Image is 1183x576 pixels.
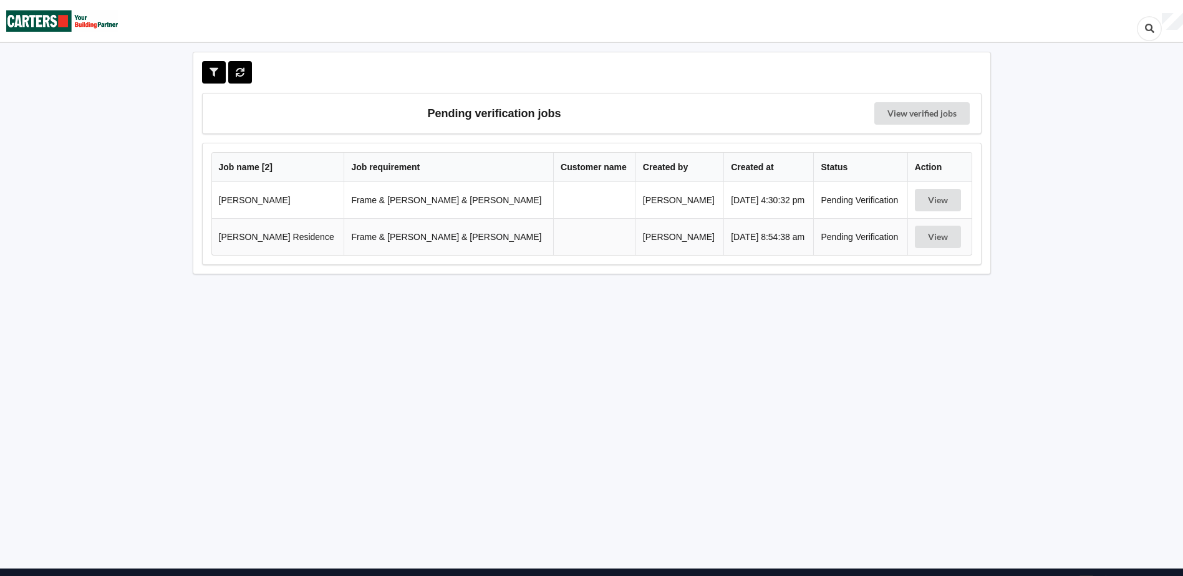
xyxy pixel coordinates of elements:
th: Action [907,153,972,182]
h3: Pending verification jobs [211,102,778,125]
a: View [915,195,963,205]
td: [PERSON_NAME] [635,218,723,255]
button: View [915,189,961,211]
button: View [915,226,961,248]
td: [DATE] 4:30:32 pm [723,182,813,218]
div: User Profile [1162,13,1183,31]
a: View verified jobs [874,102,970,125]
td: [DATE] 8:54:38 am [723,218,813,255]
td: Frame & [PERSON_NAME] & [PERSON_NAME] [344,218,553,255]
img: Carters [6,1,118,41]
td: [PERSON_NAME] [635,182,723,218]
td: [PERSON_NAME] [212,182,344,218]
th: Created at [723,153,813,182]
td: [PERSON_NAME] Residence [212,218,344,255]
td: Frame & [PERSON_NAME] & [PERSON_NAME] [344,182,553,218]
a: View [915,232,963,242]
th: Customer name [553,153,635,182]
th: Job requirement [344,153,553,182]
th: Job name [ 2 ] [212,153,344,182]
th: Status [813,153,907,182]
td: Pending Verification [813,218,907,255]
th: Created by [635,153,723,182]
td: Pending Verification [813,182,907,218]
